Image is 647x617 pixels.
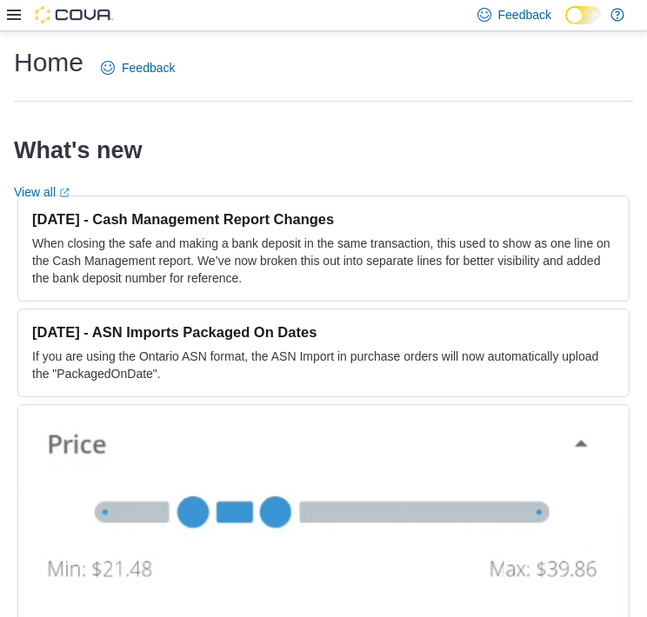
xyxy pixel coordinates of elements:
h3: [DATE] - ASN Imports Packaged On Dates [32,323,615,341]
input: Dark Mode [565,6,602,24]
p: If you are using the Ontario ASN format, the ASN Import in purchase orders will now automatically... [32,348,615,382]
a: Feedback [94,50,182,85]
h3: [DATE] - Cash Management Report Changes [32,210,615,228]
a: View allExternal link [14,185,70,199]
svg: External link [59,188,70,198]
span: Dark Mode [565,24,566,25]
h2: What's new [14,136,142,164]
img: Cova [35,6,113,23]
span: Feedback [122,59,175,76]
h1: Home [14,45,83,80]
span: Feedback [498,6,551,23]
p: When closing the safe and making a bank deposit in the same transaction, this used to show as one... [32,235,615,287]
